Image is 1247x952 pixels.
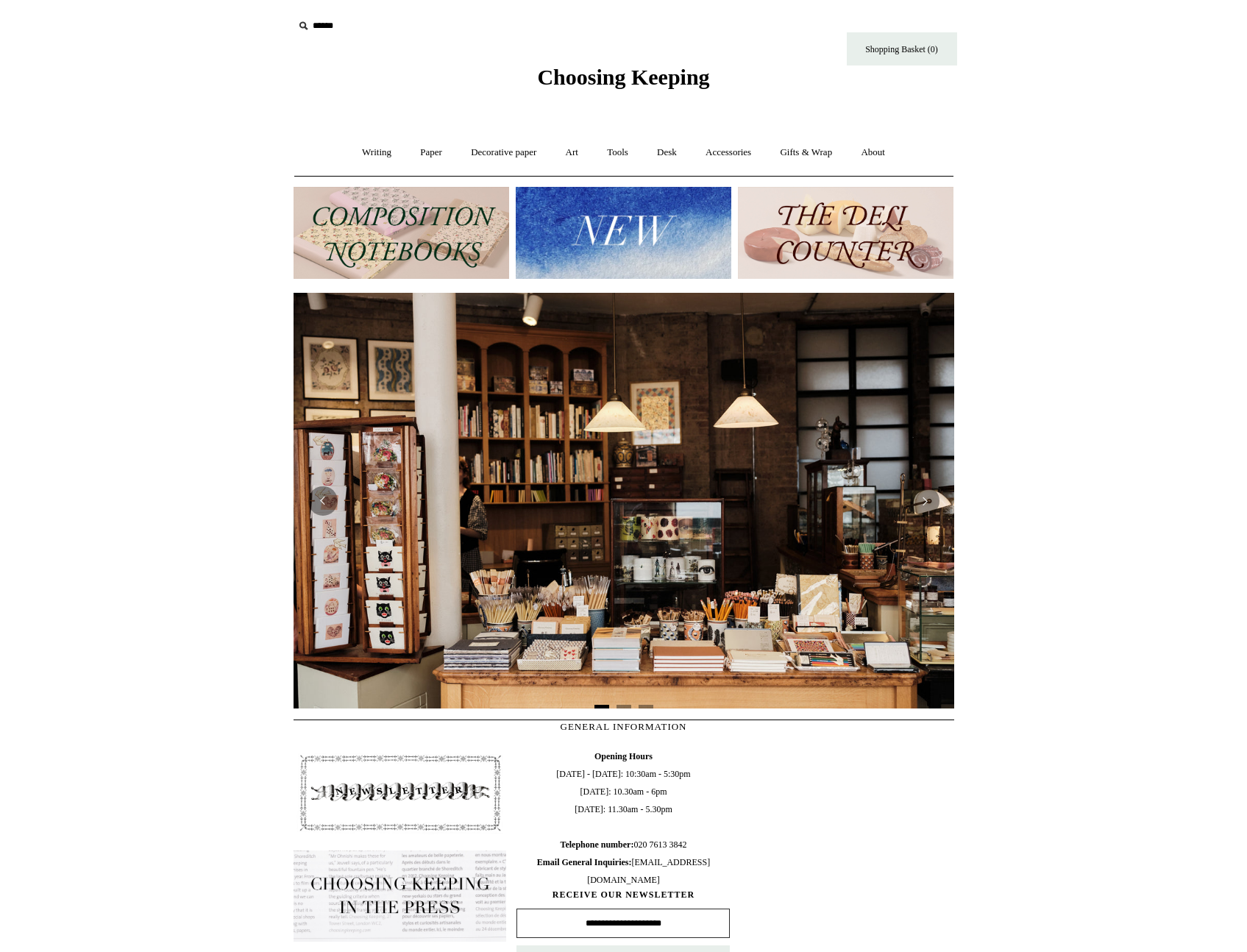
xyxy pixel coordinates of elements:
[692,133,764,172] a: Accessories
[847,32,957,65] a: Shopping Basket (0)
[594,751,653,761] b: Opening Hours
[537,857,710,885] span: [EMAIL_ADDRESS][DOMAIN_NAME]
[767,133,845,172] a: Gifts & Wrap
[594,133,642,172] a: Tools
[738,187,953,279] img: The Deli Counter
[537,77,709,87] a: Choosing Keeping
[910,486,939,516] button: Next
[407,133,455,172] a: Paper
[553,133,591,172] a: Art
[639,705,653,708] button: Page 3
[644,133,690,172] a: Desk
[516,747,730,889] span: [DATE] - [DATE]: 10:30am - 5:30pm [DATE]: 10.30am - 6pm [DATE]: 11.30am - 5.30pm 020 7613 3842
[561,721,687,732] span: GENERAL INFORMATION
[848,133,898,172] a: About
[294,293,954,708] img: 20250131 INSIDE OF THE SHOP.jpg__PID:b9484a69-a10a-4bde-9e8d-1408d3d5e6ad
[294,187,509,279] img: 202302 Composition ledgers.jpg__PID:69722ee6-fa44-49dd-a067-31375e5d54ec
[294,850,507,942] img: pf-635a2b01-aa89-4342-bbcd-4371b60f588c--In-the-press-Button_1200x.jpg
[617,705,631,708] button: Page 2
[516,187,731,279] img: New.jpg__PID:f73bdf93-380a-4a35-bcfe-7823039498e1
[458,133,550,172] a: Decorative paper
[630,839,633,850] b: :
[594,705,609,708] button: Page 1
[537,65,709,89] span: Choosing Keeping
[349,133,405,172] a: Writing
[561,839,634,850] b: Telephone number
[308,486,338,516] button: Previous
[294,747,507,839] img: pf-4db91bb9--1305-Newsletter-Button_1200x.jpg
[537,857,632,867] b: Email General Inquiries:
[516,889,730,901] span: RECEIVE OUR NEWSLETTER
